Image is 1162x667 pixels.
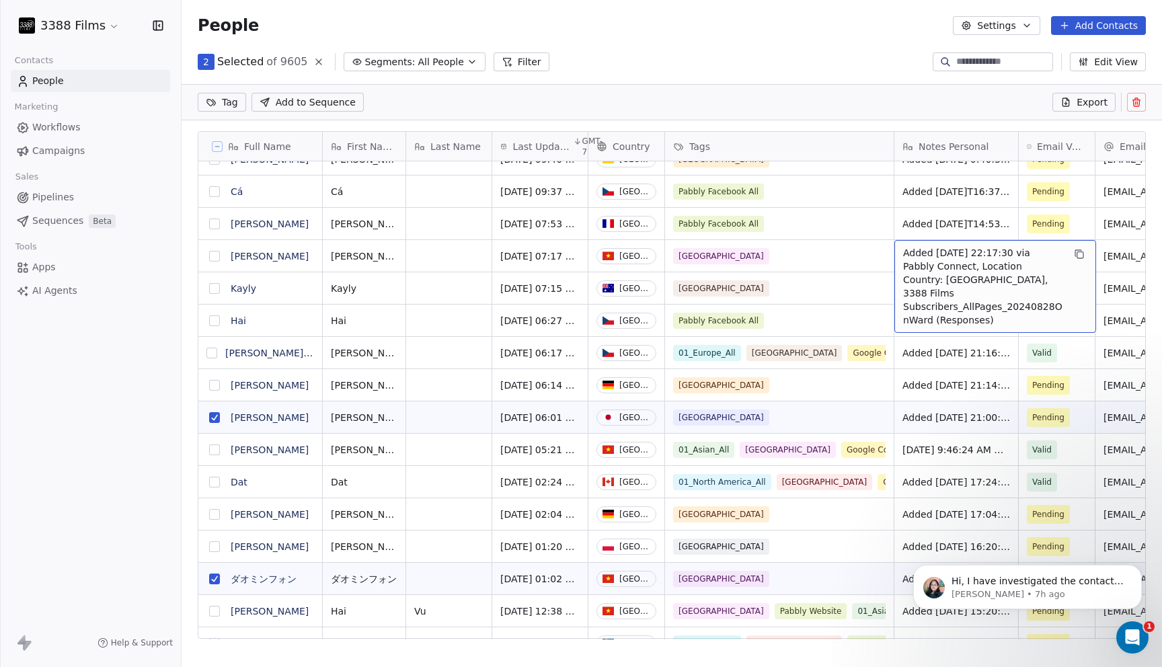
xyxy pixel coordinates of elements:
a: Workflows [11,116,170,139]
span: [GEOGRAPHIC_DATA] [777,474,873,490]
a: ダオミンフォン [231,574,297,584]
span: Segments: [365,55,416,69]
div: Country [588,132,664,161]
span: Pending [1032,217,1064,231]
span: Hai [331,314,397,327]
div: Email Verification Status [1019,132,1095,161]
span: [PERSON_NAME] [331,411,397,424]
span: Add to Sequence [276,95,356,109]
span: [DATE] 9:46:24 AM MDT, 01_3388 Films Subscribers_Popup+Banner+MAIonward, Location Country: [GEOGR... [902,443,1010,457]
span: Sales [9,167,44,187]
a: Pipelines [11,186,170,208]
div: [GEOGRAPHIC_DATA] [619,413,650,422]
span: Added [DATE] 17:04:34 via Pabbly Connect, Location Country: [GEOGRAPHIC_DATA], 3388 Films Subscri... [902,508,1010,521]
span: [GEOGRAPHIC_DATA] [746,635,843,652]
span: Last Updated Date [512,140,570,153]
a: [PERSON_NAME] [231,154,309,165]
div: [GEOGRAPHIC_DATA] [619,251,650,261]
a: [PERSON_NAME] [231,412,309,423]
span: [DATE] 06:17 AM [500,346,580,360]
a: Kayly [231,283,256,294]
span: [DATE] 01:20 AM [500,540,580,553]
span: Cá [331,185,397,198]
button: Export [1052,93,1116,112]
span: [DATE] 02:04 AM [500,508,580,521]
span: Pabbly Facebook All [673,184,764,200]
span: [GEOGRAPHIC_DATA] [740,442,836,458]
span: [DATE] 12:38 AM [500,637,580,650]
a: Cá [231,186,243,197]
span: Hai [331,604,397,618]
span: Kayly [331,282,397,295]
span: Pabbly Website [775,603,847,619]
div: [GEOGRAPHIC_DATA] [619,187,650,196]
span: [PERSON_NAME] [PERSON_NAME] [331,346,397,360]
span: Pabbly Facebook All [673,216,764,232]
span: Notes Personal [919,140,989,153]
span: Export [1077,95,1108,109]
span: Help & Support [111,637,173,648]
div: [GEOGRAPHIC_DATA] [619,606,650,616]
div: [GEOGRAPHIC_DATA] [619,542,650,551]
div: Tags [665,132,894,161]
div: [GEOGRAPHIC_DATA] [619,477,650,487]
span: [GEOGRAPHIC_DATA] [673,603,769,619]
button: Tag [198,93,246,112]
span: Tools [9,237,42,257]
span: Email Verification Status [1037,140,1087,153]
a: Apps [11,256,170,278]
a: Dat [231,477,247,487]
span: [DATE] 07:53 AM [500,217,580,231]
span: ダオミンフォン [331,572,397,586]
span: [DATE] 12:38 AM [500,604,580,618]
div: [GEOGRAPHIC_DATA] [619,284,650,293]
a: [PERSON_NAME] [PERSON_NAME] [225,348,385,358]
span: [DATE] 06:27 AM [500,314,580,327]
span: [PERSON_NAME] [331,540,397,553]
span: Google Contacts Import [841,442,948,458]
span: 01_Europe_All [673,345,741,361]
span: Sequences [32,214,83,228]
div: Last Updated DateGMT-7 [492,132,588,161]
button: Edit View [1070,52,1146,71]
span: First Name [347,140,397,153]
span: Added [DATE] 21:14:21 via Pabbly Connect, Location Country: [GEOGRAPHIC_DATA], 3388 Films Subscri... [902,379,1010,392]
span: Pabbly Website [847,635,920,652]
a: Campaigns [11,140,170,162]
span: Pending [1032,379,1064,392]
span: 01_Europe_All [673,635,741,652]
span: Added [DATE] 15:12:23 via Pabbly Connect, Location Country: [GEOGRAPHIC_DATA], 3388 Films Subscri... [902,637,1010,650]
span: Pending [1032,637,1064,650]
button: Filter [494,52,549,71]
span: 1 [1144,621,1155,632]
span: [GEOGRAPHIC_DATA] [673,248,769,264]
span: 3388 Films [40,17,106,34]
span: Country [613,140,650,153]
div: [GEOGRAPHIC_DATA] [619,639,650,648]
div: [GEOGRAPHIC_DATA] [619,574,650,584]
iframe: Intercom notifications message [893,537,1162,631]
div: Full Name [198,132,322,161]
div: [GEOGRAPHIC_DATA] [619,510,650,519]
span: Workflows [32,120,81,134]
span: [DATE] 06:14 AM [500,379,580,392]
span: [GEOGRAPHIC_DATA] [673,409,769,426]
span: People [32,74,64,88]
span: Contacts [9,50,59,71]
a: [PERSON_NAME] [231,541,309,552]
a: [PERSON_NAME] [231,606,309,617]
div: [GEOGRAPHIC_DATA] [619,445,650,455]
button: Settings [953,16,1040,35]
span: Full Name [244,140,291,153]
span: [DATE] 05:21 AM [500,443,580,457]
a: Hai [231,315,246,326]
div: [GEOGRAPHIC_DATA] [619,381,650,390]
div: Last Name [406,132,492,161]
span: [GEOGRAPHIC_DATA] [673,280,769,297]
span: [PERSON_NAME] [331,443,397,457]
div: grid [198,161,323,639]
a: [PERSON_NAME] [231,444,309,455]
span: of 9605 [266,54,307,70]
